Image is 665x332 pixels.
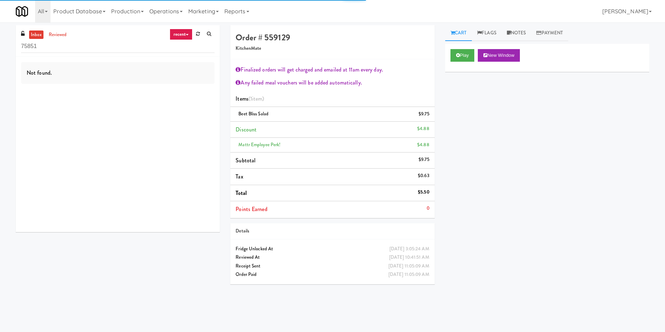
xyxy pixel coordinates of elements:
[417,141,429,149] div: $4.88
[236,156,256,164] span: Subtotal
[236,172,243,181] span: Tax
[427,204,429,213] div: 0
[238,110,269,117] span: Beet Bliss Salad
[236,270,429,279] div: Order Paid
[531,25,568,41] a: Payment
[445,25,472,41] a: Cart
[388,262,429,271] div: [DATE] 11:05:09 AM
[236,77,429,88] div: Any failed meal vouchers will be added automatically.
[249,95,264,103] span: (1 )
[47,31,69,39] a: reviewed
[450,49,475,62] button: Play
[472,25,502,41] a: Flags
[236,126,257,134] span: Discount
[238,141,280,148] span: Mattr Employee Perk!
[21,40,215,53] input: Search vision orders
[502,25,531,41] a: Notes
[236,46,429,51] h5: KitchenMate
[418,188,429,197] div: $5.50
[236,33,429,42] h4: Order # 559129
[236,262,429,271] div: Receipt Sent
[236,227,429,236] div: Details
[236,95,264,103] span: Items
[170,29,193,40] a: recent
[478,49,520,62] button: New Window
[252,95,262,103] ng-pluralize: item
[389,253,429,262] div: [DATE] 10:41:51 AM
[236,189,247,197] span: Total
[236,253,429,262] div: Reviewed At
[29,31,43,39] a: inbox
[388,270,429,279] div: [DATE] 11:05:09 AM
[389,245,429,253] div: [DATE] 3:05:24 AM
[419,155,429,164] div: $9.75
[418,171,429,180] div: $0.63
[16,5,28,18] img: Micromart
[236,205,267,213] span: Points Earned
[236,65,429,75] div: Finalized orders will get charged and emailed at 11am every day.
[417,124,429,133] div: $4.88
[419,110,429,118] div: $9.75
[236,245,429,253] div: Fridge Unlocked At
[27,69,52,77] span: Not found.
